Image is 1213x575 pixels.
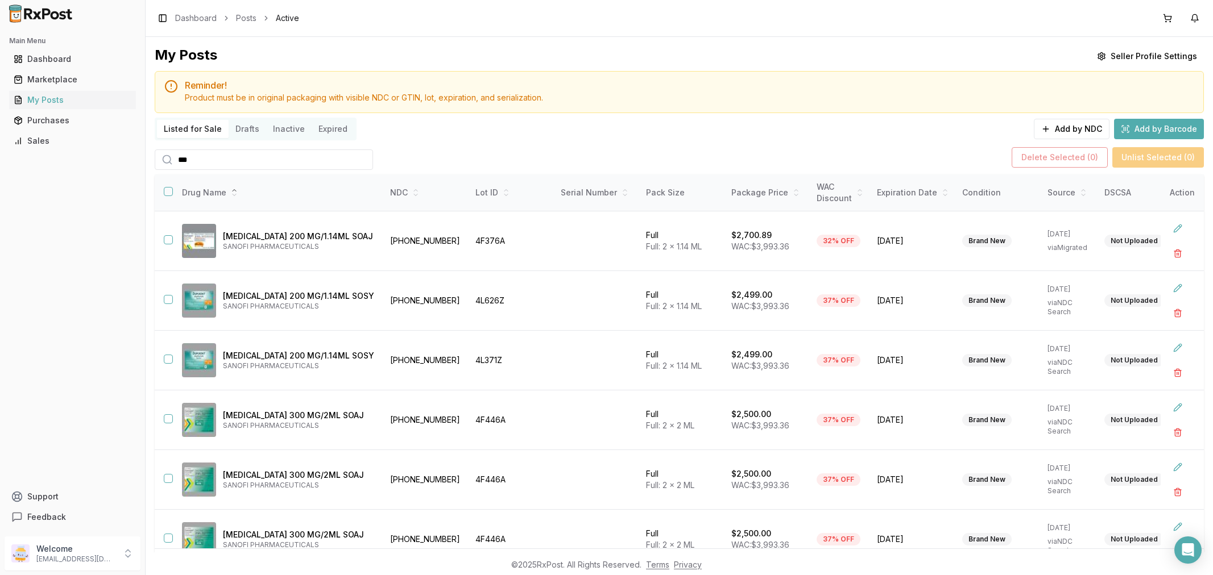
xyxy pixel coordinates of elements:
span: WAC: $3,993.36 [731,241,789,251]
button: Edit [1168,397,1188,418]
span: [DATE] [877,534,949,545]
div: Not Uploaded [1104,473,1164,486]
button: Edit [1168,278,1188,298]
p: [EMAIL_ADDRESS][DOMAIN_NAME] [36,555,115,564]
img: Dupixent 200 MG/1.14ML SOSY [182,343,216,377]
td: [PHONE_NUMBER] [383,450,469,510]
a: Posts [236,13,256,24]
img: Dupixent 200 MG/1.14ML SOAJ [182,224,216,258]
div: 37% OFF [817,473,860,486]
a: Dashboard [175,13,217,24]
button: Support [5,486,140,507]
p: $2,700.89 [731,230,772,241]
td: 4F446A [469,510,554,569]
td: Full [639,271,725,331]
p: $2,500.00 [731,528,771,539]
button: Inactive [266,120,312,138]
div: Brand New [962,235,1012,247]
p: [DATE] [1048,344,1091,353]
td: [PHONE_NUMBER] [383,390,469,450]
td: [PHONE_NUMBER] [383,331,469,390]
button: Expired [312,120,354,138]
span: WAC: $3,993.36 [731,301,789,311]
p: via NDC Search [1048,418,1091,436]
div: Product must be in original packaging with visible NDC or GTIN, lot, expiration, and serialization. [185,92,1194,103]
p: [DATE] [1048,464,1091,473]
span: WAC: $3,993.36 [731,540,789,549]
th: Pack Size [639,174,725,211]
td: 4F446A [469,390,554,450]
span: Active [276,13,299,24]
h2: Main Menu [9,36,136,45]
td: [PHONE_NUMBER] [383,211,469,271]
button: Edit [1168,516,1188,537]
th: Action [1161,174,1204,211]
h5: Reminder! [185,81,1194,90]
p: SANOFI PHARMACEUTICALS [223,481,374,490]
p: via NDC Search [1048,537,1091,555]
button: Edit [1168,457,1188,477]
td: 4F446A [469,450,554,510]
td: 4L371Z [469,331,554,390]
div: My Posts [14,94,131,106]
button: Sales [5,132,140,150]
span: Full: 2 x 1.14 ML [646,361,702,370]
span: WAC: $3,993.36 [731,420,789,430]
div: Serial Number [561,187,632,198]
p: SANOFI PHARMACEUTICALS [223,421,374,430]
td: Full [639,211,725,271]
img: Dupixent 300 MG/2ML SOAJ [182,463,216,497]
a: Marketplace [9,69,136,90]
span: [DATE] [877,235,949,247]
td: Full [639,450,725,510]
p: [MEDICAL_DATA] 200 MG/1.14ML SOSY [223,290,374,302]
div: Not Uploaded [1104,414,1164,426]
p: $2,499.00 [731,349,772,360]
div: Dashboard [14,53,131,65]
p: via NDC Search [1048,477,1091,495]
p: [DATE] [1048,285,1091,294]
div: Brand New [962,473,1012,486]
p: $2,500.00 [731,468,771,480]
div: Sales [14,135,131,147]
button: Dashboard [5,50,140,68]
div: Source [1048,187,1091,198]
div: Brand New [962,354,1012,366]
img: RxPost Logo [5,5,77,23]
p: [MEDICAL_DATA] 200 MG/1.14ML SOAJ [223,231,374,242]
p: [MEDICAL_DATA] 200 MG/1.14ML SOSY [223,350,374,361]
td: Full [639,510,725,569]
p: SANOFI PHARMACEUTICALS [223,302,374,311]
p: [MEDICAL_DATA] 300 MG/2ML SOAJ [223,529,374,540]
div: Drug Name [182,187,374,198]
p: [MEDICAL_DATA] 300 MG/2ML SOAJ [223,410,374,421]
span: [DATE] [877,355,949,366]
div: Package Price [731,187,803,198]
button: Marketplace [5,70,140,89]
p: SANOFI PHARMACEUTICALS [223,242,374,251]
a: Sales [9,131,136,151]
th: DSCSA [1098,174,1183,211]
div: Purchases [14,115,131,126]
a: Privacy [674,560,702,569]
div: 37% OFF [817,294,860,307]
a: My Posts [9,90,136,110]
p: SANOFI PHARMACEUTICALS [223,361,374,370]
p: via NDC Search [1048,358,1091,376]
div: 32% OFF [817,235,860,247]
p: $2,499.00 [731,289,772,301]
td: Full [639,331,725,390]
button: Edit [1168,218,1188,239]
span: [DATE] [877,295,949,306]
span: Full: 2 x 2 ML [646,480,694,490]
button: Delete [1168,482,1188,502]
span: Feedback [27,511,66,523]
button: Edit [1168,338,1188,358]
img: Dupixent 200 MG/1.14ML SOSY [182,284,216,318]
p: [DATE] [1048,523,1091,532]
span: [DATE] [877,414,949,426]
button: Delete [1168,363,1188,383]
a: Purchases [9,110,136,131]
p: $2,500.00 [731,409,771,420]
div: Not Uploaded [1104,533,1164,545]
